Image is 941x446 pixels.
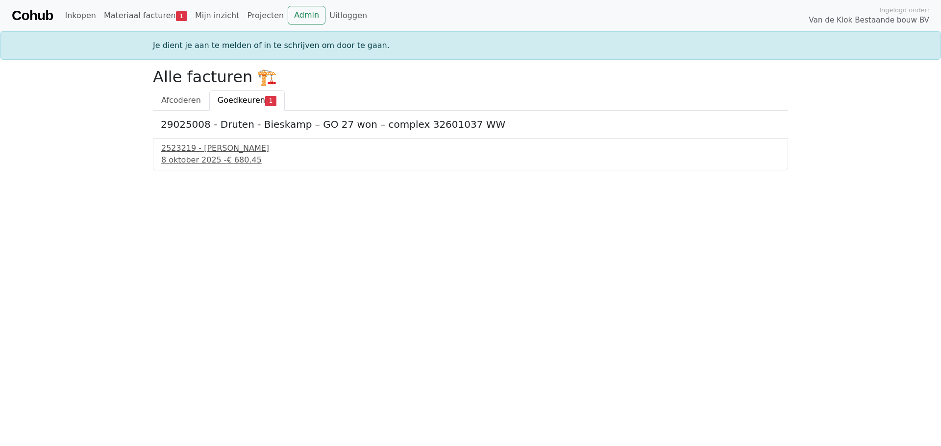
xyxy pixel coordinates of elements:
[879,5,929,15] span: Ingelogd onder:
[265,96,276,106] span: 1
[153,90,209,111] a: Afcoderen
[161,118,780,130] h5: 29025008 - Druten - Bieskamp – GO 27 won – complex 32601037 WW
[12,4,53,27] a: Cohub
[209,90,285,111] a: Goedkeuren1
[288,6,325,24] a: Admin
[809,15,929,26] span: Van de Klok Bestaande bouw BV
[218,95,265,105] span: Goedkeuren
[153,68,788,86] h2: Alle facturen 🏗️
[161,142,780,154] div: 2523219 - [PERSON_NAME]
[325,6,371,25] a: Uitloggen
[176,11,187,21] span: 1
[161,95,201,105] span: Afcoderen
[161,154,780,166] div: 8 oktober 2025 -
[191,6,244,25] a: Mijn inzicht
[147,40,794,51] div: Je dient je aan te melden of in te schrijven om door te gaan.
[100,6,191,25] a: Materiaal facturen1
[227,155,262,164] span: € 680.45
[161,142,780,166] a: 2523219 - [PERSON_NAME]8 oktober 2025 -€ 680.45
[61,6,99,25] a: Inkopen
[243,6,288,25] a: Projecten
